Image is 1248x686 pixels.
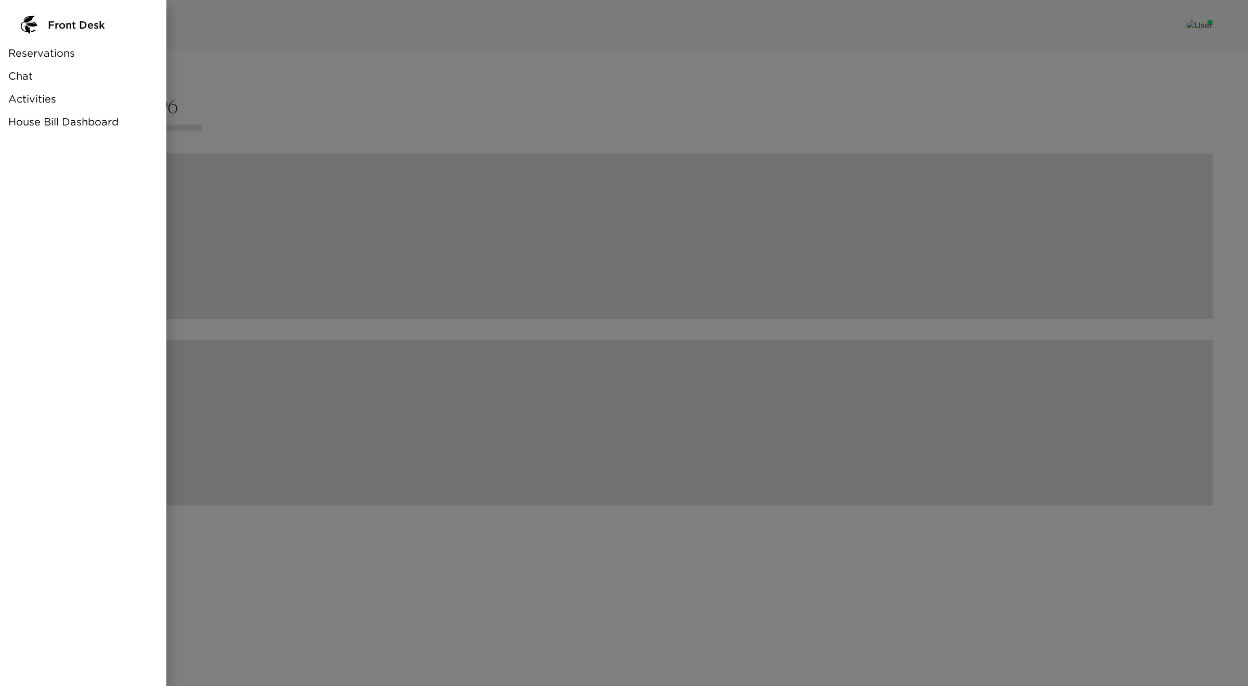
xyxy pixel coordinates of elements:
span: Chat [8,69,33,83]
span: Front Desk [48,18,105,32]
span: Reservations [8,46,75,60]
img: logo [17,12,42,37]
span: Activities [8,92,56,106]
span: House Bill Dashboard [8,115,119,129]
